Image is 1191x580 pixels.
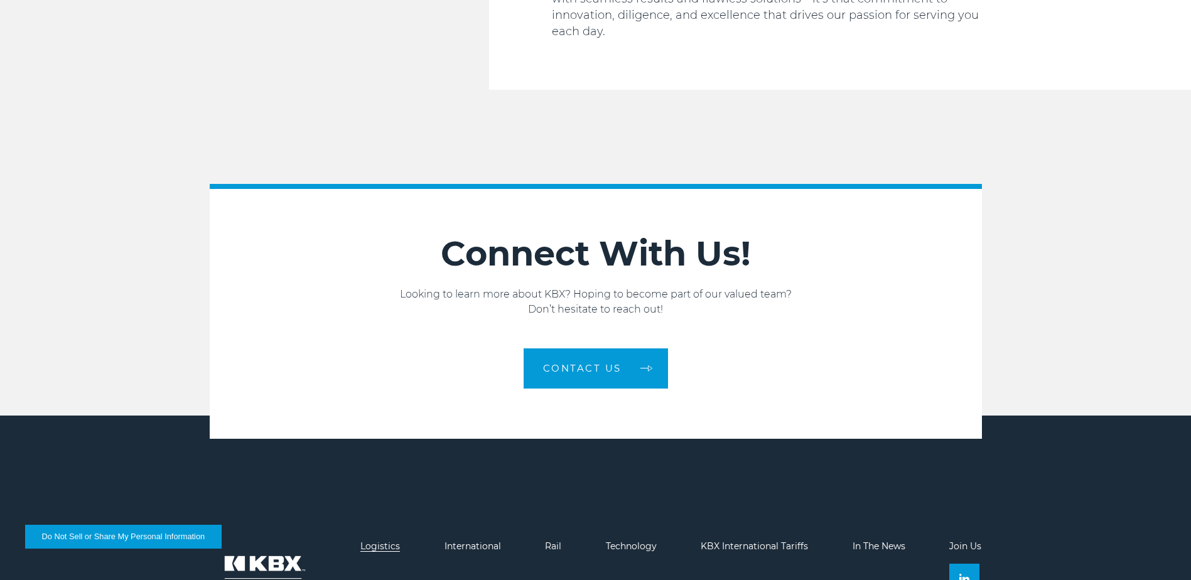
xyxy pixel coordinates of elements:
[701,540,808,552] a: KBX International Tariffs
[25,525,222,549] button: Do Not Sell or Share My Personal Information
[853,540,905,552] a: In The News
[524,348,668,389] a: Contact us arrow arrow
[949,540,981,552] a: Join Us
[210,233,982,274] h2: Connect With Us!
[360,540,400,552] a: Logistics
[445,540,501,552] a: International
[543,363,622,373] span: Contact us
[606,540,657,552] a: Technology
[210,287,982,317] p: Looking to learn more about KBX? Hoping to become part of our valued team? Don’t hesitate to reac...
[545,540,561,552] a: Rail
